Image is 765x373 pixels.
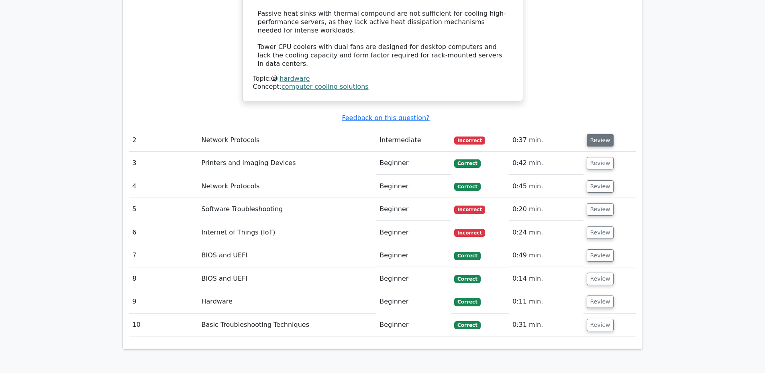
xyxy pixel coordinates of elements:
td: Intermediate [376,129,451,152]
a: computer cooling solutions [282,83,369,90]
td: Beginner [376,221,451,244]
td: Network Protocols [198,175,377,198]
a: hardware [279,75,310,82]
td: Hardware [198,290,377,313]
td: Basic Troubleshooting Techniques [198,314,377,336]
td: 7 [129,244,198,267]
td: Internet of Things (IoT) [198,221,377,244]
button: Review [587,319,614,331]
td: 6 [129,221,198,244]
span: Correct [454,321,480,329]
span: Incorrect [454,206,485,214]
span: Correct [454,252,480,260]
td: 9 [129,290,198,313]
span: Correct [454,183,480,191]
td: BIOS and UEFI [198,244,377,267]
button: Review [587,273,614,285]
td: 5 [129,198,198,221]
td: 0:45 min. [509,175,583,198]
td: Printers and Imaging Devices [198,152,377,175]
td: 0:37 min. [509,129,583,152]
td: 2 [129,129,198,152]
button: Review [587,157,614,169]
span: Incorrect [454,229,485,237]
button: Review [587,249,614,262]
button: Review [587,180,614,193]
td: 0:24 min. [509,221,583,244]
td: Network Protocols [198,129,377,152]
div: Topic: [253,75,512,83]
td: Software Troubleshooting [198,198,377,221]
button: Review [587,203,614,216]
td: Beginner [376,175,451,198]
td: 0:31 min. [509,314,583,336]
td: BIOS and UEFI [198,267,377,290]
button: Review [587,134,614,147]
td: Beginner [376,314,451,336]
td: 4 [129,175,198,198]
td: 10 [129,314,198,336]
td: 0:20 min. [509,198,583,221]
td: 0:11 min. [509,290,583,313]
span: Correct [454,159,480,167]
td: 0:49 min. [509,244,583,267]
td: 3 [129,152,198,175]
span: Correct [454,298,480,306]
span: Incorrect [454,137,485,145]
td: 8 [129,267,198,290]
td: Beginner [376,198,451,221]
td: Beginner [376,244,451,267]
span: Correct [454,275,480,283]
a: Feedback on this question? [342,114,429,122]
td: Beginner [376,290,451,313]
button: Review [587,226,614,239]
td: 0:42 min. [509,152,583,175]
div: Concept: [253,83,512,91]
td: 0:14 min. [509,267,583,290]
button: Review [587,296,614,308]
td: Beginner [376,152,451,175]
td: Beginner [376,267,451,290]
